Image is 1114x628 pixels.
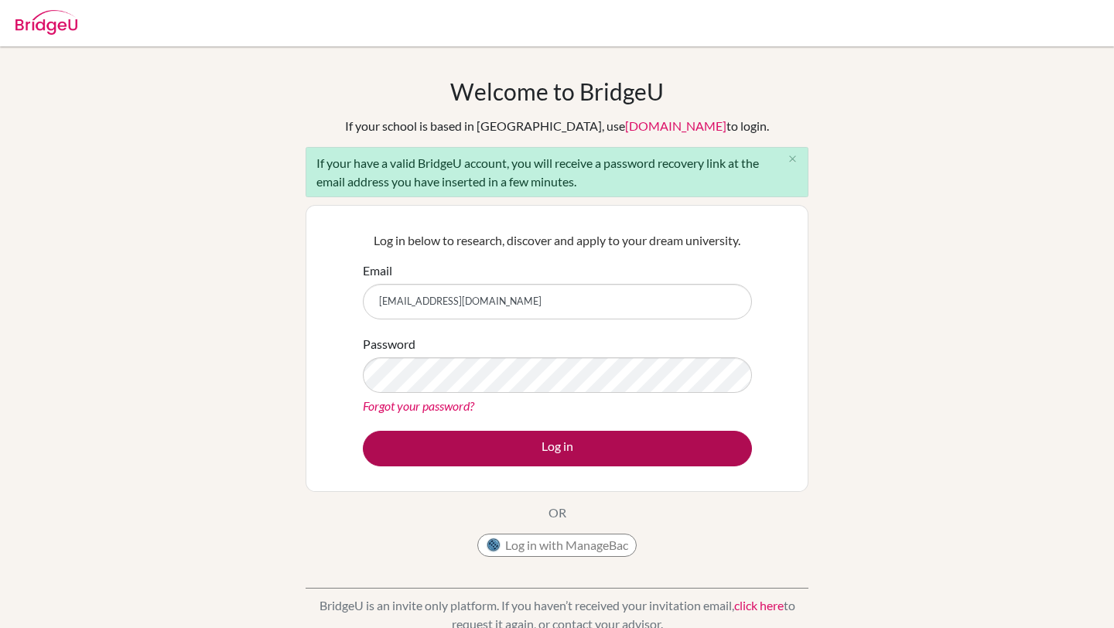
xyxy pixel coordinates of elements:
label: Password [363,335,415,353]
h1: Welcome to BridgeU [450,77,664,105]
button: Close [777,148,808,171]
a: [DOMAIN_NAME] [625,118,726,133]
button: Log in [363,431,752,466]
p: Log in below to research, discover and apply to your dream university. [363,231,752,250]
img: Bridge-U [15,10,77,35]
i: close [787,153,798,165]
button: Log in with ManageBac [477,534,637,557]
a: click here [734,598,784,613]
label: Email [363,261,392,280]
a: Forgot your password? [363,398,474,413]
p: OR [548,503,566,522]
div: If your school is based in [GEOGRAPHIC_DATA], use to login. [345,117,769,135]
div: If your have a valid BridgeU account, you will receive a password recovery link at the email addr... [306,147,808,197]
